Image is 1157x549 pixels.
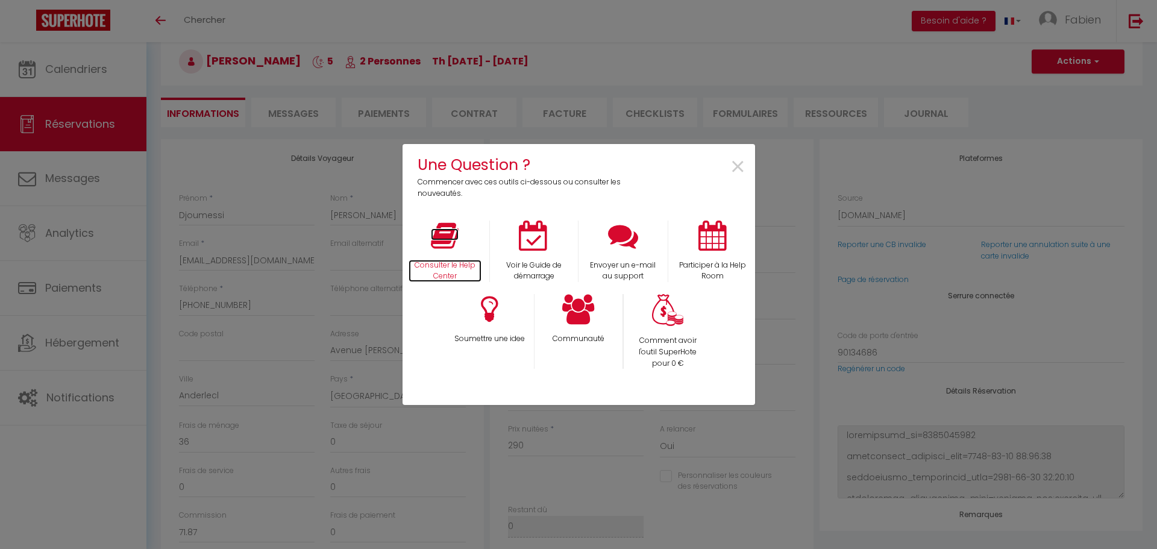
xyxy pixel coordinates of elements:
span: × [730,148,746,186]
p: Participer à la Help Room [676,260,749,283]
p: Communauté [542,333,615,345]
p: Soumettre une idee [453,333,526,345]
p: Envoyer un e-mail au support [586,260,660,283]
h4: Une Question ? [418,153,629,177]
p: Comment avoir l'outil SuperHote pour 0 € [632,335,704,369]
img: Money bag [652,294,683,326]
button: Close [730,154,746,181]
p: Voir le Guide de démarrage [498,260,570,283]
p: Consulter le Help Center [409,260,482,283]
p: Commencer avec ces outils ci-dessous ou consulter les nouveautés. [418,177,629,199]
